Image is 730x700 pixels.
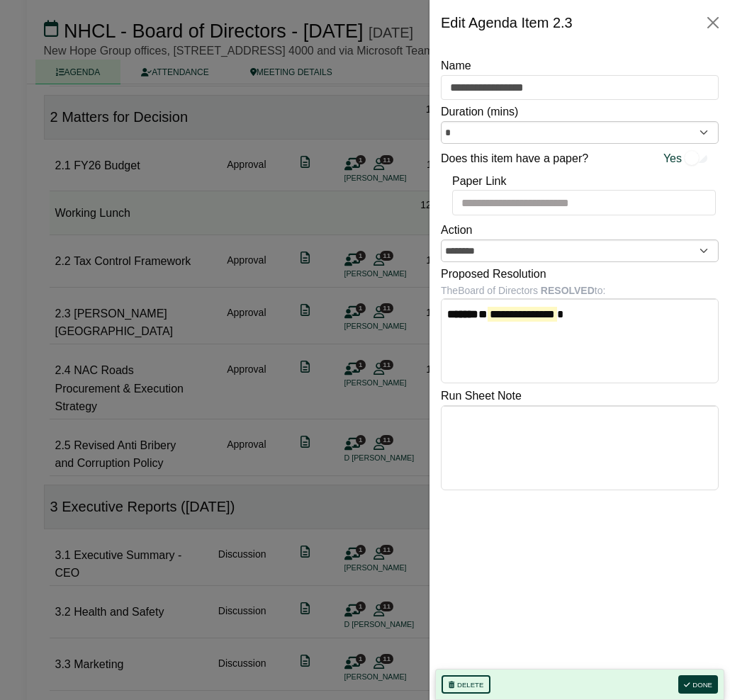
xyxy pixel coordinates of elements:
label: Does this item have a paper? [441,149,588,168]
button: Close [702,11,724,34]
label: Name [441,57,471,75]
label: Duration (mins) [441,103,518,121]
button: Delete [442,675,490,694]
div: Edit Agenda Item 2.3 [441,11,573,34]
label: Action [441,221,472,239]
div: The Board of Directors to: [441,283,719,298]
button: Done [678,675,718,694]
span: Yes [663,149,682,168]
label: Run Sheet Note [441,387,522,405]
label: Paper Link [452,172,507,191]
label: Proposed Resolution [441,265,546,283]
b: RESOLVED [541,285,595,296]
